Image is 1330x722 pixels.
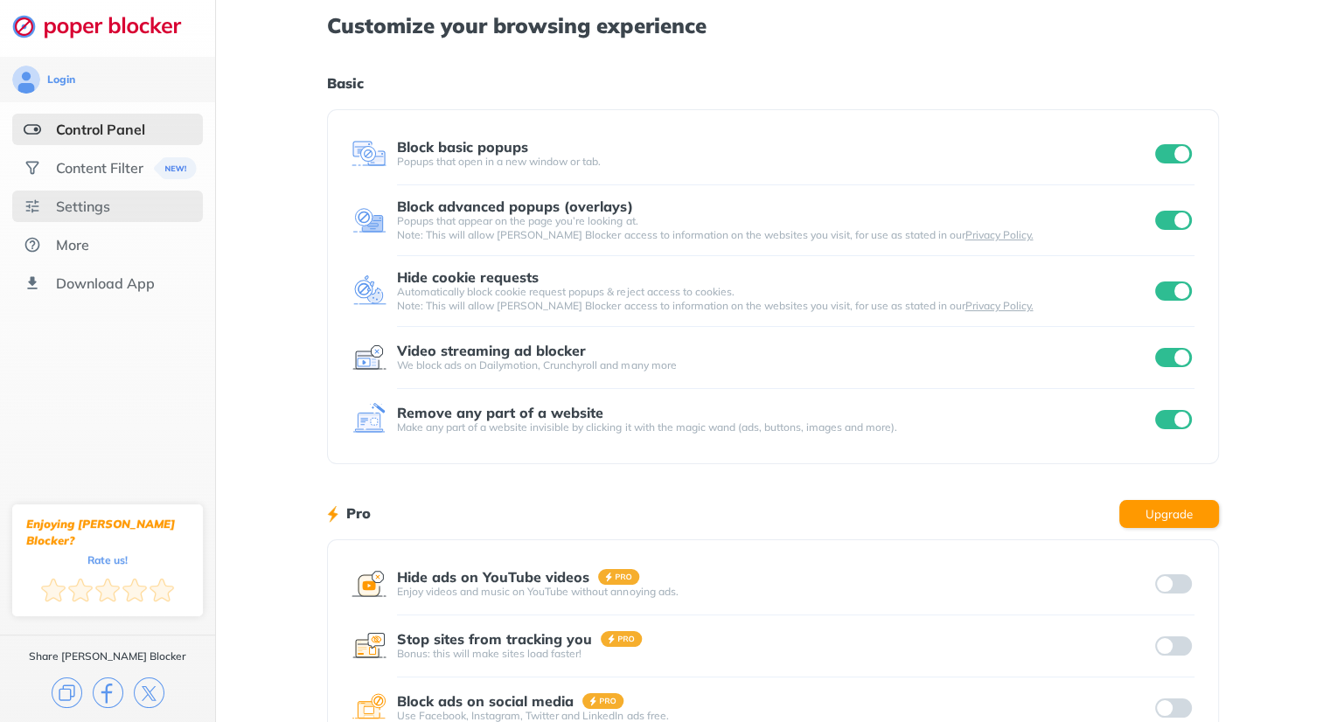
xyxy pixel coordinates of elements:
[56,159,143,177] div: Content Filter
[397,693,574,709] div: Block ads on social media
[52,677,82,708] img: copy.svg
[12,66,40,94] img: avatar.svg
[397,269,539,285] div: Hide cookie requests
[397,214,1151,242] div: Popups that appear on the page you’re looking at. Note: This will allow [PERSON_NAME] Blocker acc...
[352,203,386,238] img: feature icon
[24,159,41,177] img: social.svg
[1119,500,1219,528] button: Upgrade
[352,136,386,171] img: feature icon
[346,502,371,524] h1: Pro
[397,155,1151,169] div: Popups that open in a new window or tab.
[24,121,41,138] img: features-selected.svg
[598,569,640,585] img: pro-badge.svg
[154,157,197,179] img: menuBanner.svg
[397,420,1151,434] div: Make any part of a website invisible by clicking it with the magic wand (ads, buttons, images and...
[397,647,1151,661] div: Bonus: this will make sites load faster!
[327,72,1218,94] h1: Basic
[56,121,145,138] div: Control Panel
[397,631,592,647] div: Stop sites from tracking you
[397,139,528,155] div: Block basic popups
[397,569,589,585] div: Hide ads on YouTube videos
[397,585,1151,599] div: Enjoy videos and music on YouTube without annoying ads.
[56,236,89,253] div: More
[47,73,75,87] div: Login
[93,677,123,708] img: facebook.svg
[24,198,41,215] img: settings.svg
[601,631,643,647] img: pro-badge.svg
[397,405,603,420] div: Remove any part of a website
[397,358,1151,372] div: We block ads on Dailymotion, Crunchyroll and many more
[964,228,1033,241] a: Privacy Policy.
[29,649,186,663] div: Share [PERSON_NAME] Blocker
[352,566,386,601] img: feature icon
[327,14,1218,37] h1: Customize your browsing experience
[352,340,386,375] img: feature icon
[56,198,110,215] div: Settings
[582,693,624,709] img: pro-badge.svg
[56,274,155,292] div: Download App
[397,285,1151,313] div: Automatically block cookie request popups & reject access to cookies. Note: This will allow [PERS...
[26,516,189,549] div: Enjoying [PERSON_NAME] Blocker?
[397,198,632,214] div: Block advanced popups (overlays)
[87,556,128,564] div: Rate us!
[12,14,200,38] img: logo-webpage.svg
[352,628,386,663] img: feature icon
[24,236,41,253] img: about.svg
[964,299,1033,312] a: Privacy Policy.
[24,274,41,292] img: download-app.svg
[352,274,386,309] img: feature icon
[352,402,386,437] img: feature icon
[397,343,586,358] div: Video streaming ad blocker
[134,677,164,708] img: x.svg
[327,503,338,524] img: lighting bolt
